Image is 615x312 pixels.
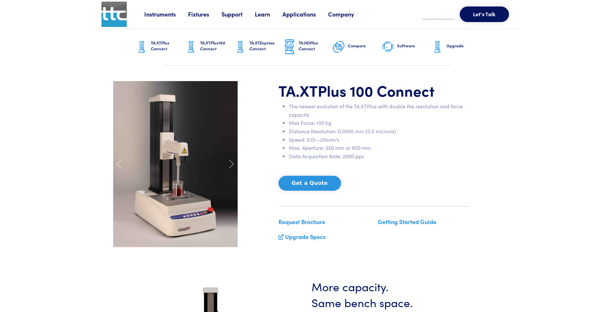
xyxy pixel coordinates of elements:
[348,43,382,49] h6: Compare
[431,39,444,55] img: ta-xt-graphic.png
[249,40,275,52] span: Express Connect
[151,40,169,52] span: Plus Connect
[289,136,469,144] li: Speed: 0.01—20mm/s
[283,39,296,55] img: ta-hd-graphic.png
[184,29,234,65] a: TA.XTPlus100 Connect
[382,29,431,65] a: Software
[101,2,127,27] img: ttc_logo_1x1_v1.0.png
[431,29,480,65] a: Upgrade
[278,218,325,226] a: Request Brochure
[135,29,184,65] a: TA.XTPlus Connect
[200,40,234,52] h6: TA.XT
[135,39,148,55] img: ta-xt-graphic.png
[397,43,431,49] h6: Software
[328,10,366,18] a: Company
[289,127,469,136] li: Distance Resolution: 0.0005 mm (0.5 microns)
[289,119,469,127] li: Max Force: 100 kg
[144,10,188,18] a: Instruments
[299,40,318,52] span: Plus Connect
[289,102,469,119] li: The newest evolution of the TA.XTPlus with double the resolution and force capacity
[278,81,469,100] h1: TA.XT
[282,10,328,18] a: Applications
[382,40,395,54] img: software-graphic.png
[285,233,325,241] a: Upgrade Specs
[283,29,332,65] a: TA.HDPlus Connect
[299,40,332,52] h6: TA.HD
[378,218,436,226] a: Getting Started Guide
[318,80,435,101] span: Plus 100 Connect
[289,144,469,152] li: Max. Aperture: 350 mm or 600 mm
[446,43,480,49] h6: Upgrade
[113,81,238,247] img: ta-xt-plus-100-gel-red.jpg
[200,40,225,52] span: Plus100 Connect
[249,40,283,52] h6: TA.XT
[332,29,382,65] a: Compare
[312,278,436,310] h3: More capacity. Same bench space.
[151,40,184,52] h6: TA.XT
[255,10,282,18] a: Learn
[289,152,469,161] li: Data Acquisition Rate: 2000 pps
[188,10,221,18] a: Fixtures
[460,6,509,22] button: Let's Talk
[234,29,283,65] a: TA.XTExpress Connect
[278,176,341,191] button: Get a Quote
[332,39,345,55] img: compare-graphic.png
[221,10,255,18] a: Support
[234,39,247,55] img: ta-xt-graphic.png
[184,39,197,55] img: ta-xt-graphic.png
